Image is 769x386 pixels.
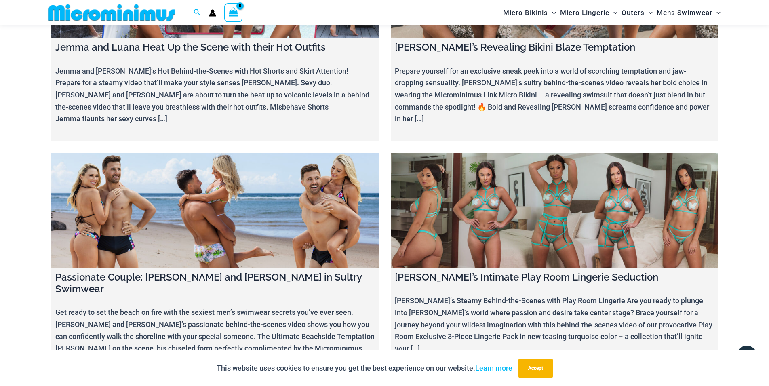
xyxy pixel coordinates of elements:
span: Mens Swimwear [657,2,712,23]
img: MM SHOP LOGO FLAT [45,4,178,22]
a: Micro BikinisMenu ToggleMenu Toggle [501,2,558,23]
h4: Jemma and Luana Heat Up the Scene with their Hot Outfits [55,42,375,53]
p: Get ready to set the beach on fire with the sexiest men’s swimwear secrets you’ve ever seen. [PER... [55,306,375,367]
span: Micro Lingerie [560,2,609,23]
p: [PERSON_NAME]’s Steamy Behind-the-Scenes with Play Room Lingerie Are you ready to plunge into [PE... [395,295,714,355]
nav: Site Navigation [500,1,724,24]
p: This website uses cookies to ensure you get the best experience on our website. [217,362,512,374]
h4: Passionate Couple: [PERSON_NAME] and [PERSON_NAME] in Sultry Swimwear [55,272,375,295]
a: Search icon link [194,8,201,18]
a: OutersMenu ToggleMenu Toggle [619,2,655,23]
a: Micro LingerieMenu ToggleMenu Toggle [558,2,619,23]
p: Prepare yourself for an exclusive sneak peek into a world of scorching temptation and jaw-droppin... [395,65,714,125]
span: Micro Bikinis [503,2,548,23]
a: Learn more [475,364,512,372]
span: Menu Toggle [712,2,721,23]
span: Menu Toggle [645,2,653,23]
span: Outers [622,2,645,23]
a: Mens SwimwearMenu ToggleMenu Toggle [655,2,723,23]
span: Menu Toggle [548,2,556,23]
span: Menu Toggle [609,2,617,23]
button: Accept [518,359,553,378]
a: View Shopping Cart, empty [224,3,243,22]
h4: [PERSON_NAME]’s Revealing Bikini Blaze Temptation [395,42,714,53]
a: Passionate Couple: James and Ilana in Sultry Swimwear [51,153,379,268]
p: Jemma and [PERSON_NAME]’s Hot Behind-the-Scenes with Hot Shorts and Skirt Attention! Prepare for ... [55,65,375,125]
a: Heather’s Intimate Play Room Lingerie Seduction [391,153,718,268]
a: Account icon link [209,9,216,17]
h4: [PERSON_NAME]’s Intimate Play Room Lingerie Seduction [395,272,714,283]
